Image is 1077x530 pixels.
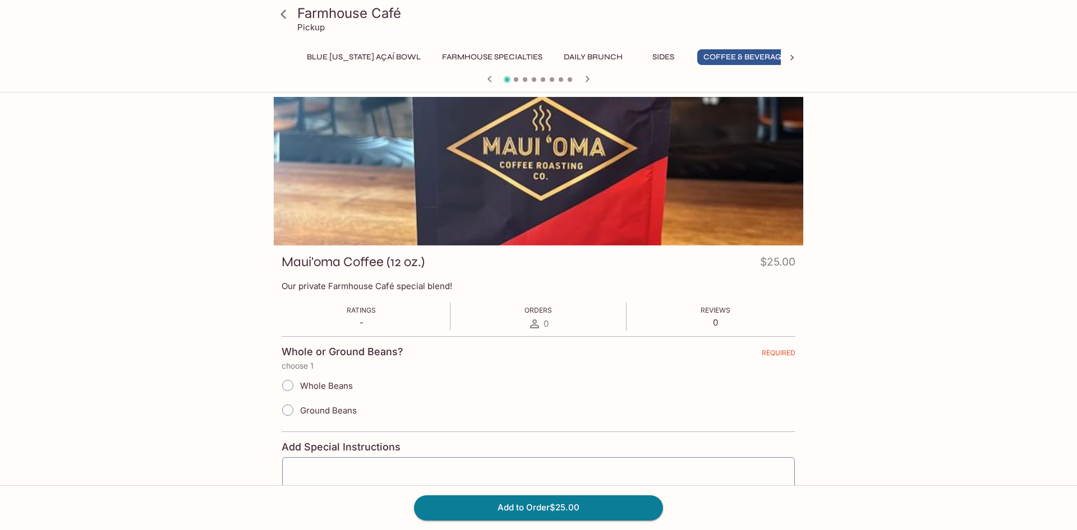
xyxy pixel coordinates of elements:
[701,306,730,314] span: Reviews
[297,22,325,32] p: Pickup
[347,317,376,328] p: -
[697,49,797,65] button: Coffee & Beverages
[282,361,795,370] p: choose 1
[300,380,353,391] span: Whole Beans
[300,405,357,416] span: Ground Beans
[282,253,425,271] h3: Maui'oma Coffee (12 oz.)
[436,49,549,65] button: Farmhouse Specialties
[274,97,803,245] div: Maui'oma Coffee (12 oz.)
[762,348,795,361] span: REQUIRED
[701,317,730,328] p: 0
[282,281,795,291] p: Our private Farmhouse Café special blend!
[414,495,663,520] button: Add to Order$25.00
[524,306,552,314] span: Orders
[301,49,427,65] button: Blue [US_STATE] Açaí Bowl
[558,49,629,65] button: Daily Brunch
[282,346,403,358] h4: Whole or Ground Beans?
[544,318,549,329] span: 0
[297,4,799,22] h3: Farmhouse Café
[638,49,688,65] button: Sides
[760,253,795,275] h4: $25.00
[282,441,795,453] h4: Add Special Instructions
[347,306,376,314] span: Ratings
